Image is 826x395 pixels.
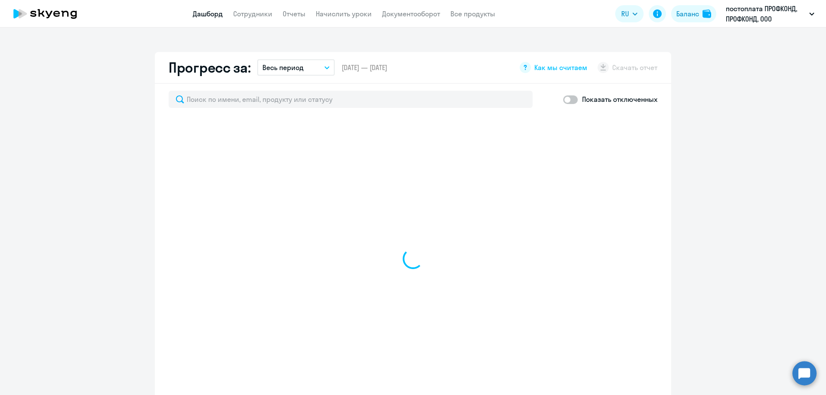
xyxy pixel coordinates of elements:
button: постоплата ПРОФКОНД, ПРОФКОНД, ООО [721,3,819,24]
button: Весь период [257,59,335,76]
span: [DATE] — [DATE] [342,63,387,72]
p: Показать отключенных [582,94,657,104]
div: Баланс [676,9,699,19]
button: RU [615,5,644,22]
a: Все продукты [450,9,495,18]
h2: Прогресс за: [169,59,250,76]
button: Балансbalance [671,5,716,22]
img: balance [703,9,711,18]
a: Дашборд [193,9,223,18]
a: Начислить уроки [316,9,372,18]
p: Весь период [262,62,304,73]
input: Поиск по имени, email, продукту или статусу [169,91,533,108]
a: Отчеты [283,9,305,18]
a: Документооборот [382,9,440,18]
span: RU [621,9,629,19]
a: Сотрудники [233,9,272,18]
p: постоплата ПРОФКОНД, ПРОФКОНД, ООО [726,3,806,24]
span: Как мы считаем [534,63,587,72]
